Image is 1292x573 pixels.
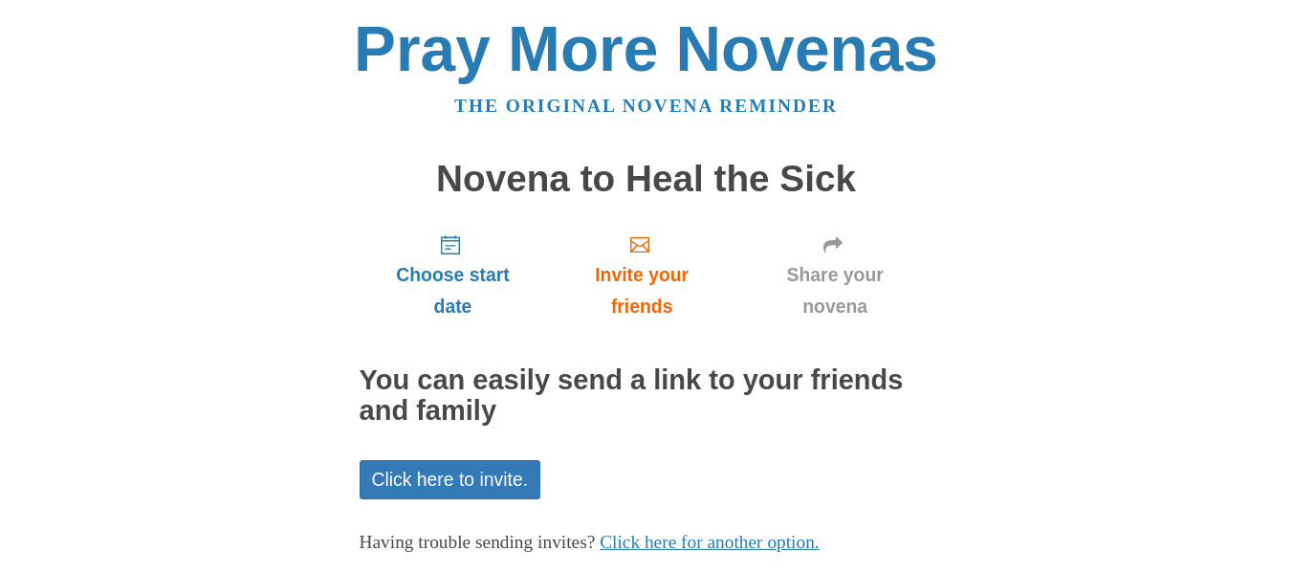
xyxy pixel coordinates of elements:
[360,218,547,332] a: Choose start date
[454,96,838,116] a: The original novena reminder
[379,259,528,322] span: Choose start date
[756,259,914,322] span: Share your novena
[360,532,596,552] span: Having trouble sending invites?
[360,159,933,200] h1: Novena to Heal the Sick
[360,460,541,499] a: Click here to invite.
[360,365,933,427] h2: You can easily send a link to your friends and family
[737,218,933,332] a: Share your novena
[546,218,736,332] a: Invite your friends
[600,532,820,552] a: Click here for another option.
[565,259,717,322] span: Invite your friends
[354,13,938,84] a: Pray More Novenas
